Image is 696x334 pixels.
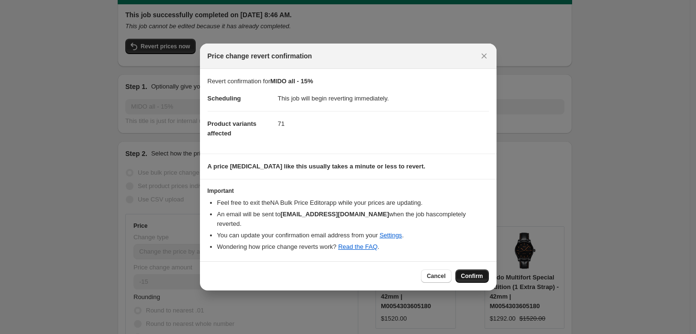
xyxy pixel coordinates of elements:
[217,198,489,208] li: Feel free to exit the NA Bulk Price Editor app while your prices are updating.
[280,211,389,218] b: [EMAIL_ADDRESS][DOMAIN_NAME]
[338,243,377,250] a: Read the FAQ
[278,111,489,136] dd: 71
[217,231,489,240] li: You can update your confirmation email address from your .
[461,272,483,280] span: Confirm
[208,120,257,137] span: Product variants affected
[421,269,451,283] button: Cancel
[278,86,489,111] dd: This job will begin reverting immediately.
[427,272,445,280] span: Cancel
[217,242,489,252] li: Wondering how price change reverts work? .
[379,232,402,239] a: Settings
[208,187,489,195] h3: Important
[270,78,313,85] b: MIDO all - 15%
[208,51,312,61] span: Price change revert confirmation
[208,77,489,86] p: Revert confirmation for
[208,95,241,102] span: Scheduling
[477,49,491,63] button: Close
[217,210,489,229] li: An email will be sent to when the job has completely reverted .
[455,269,489,283] button: Confirm
[208,163,426,170] b: A price [MEDICAL_DATA] like this usually takes a minute or less to revert.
